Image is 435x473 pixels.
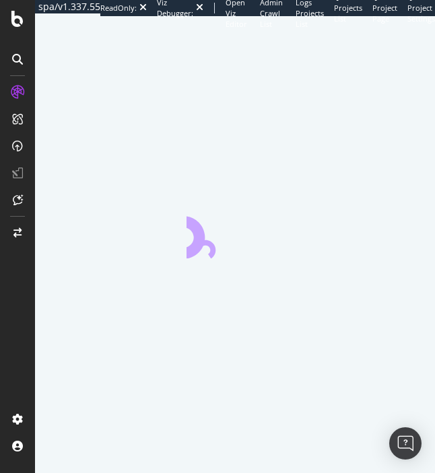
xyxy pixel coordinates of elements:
[389,427,422,460] div: Open Intercom Messenger
[100,3,137,13] div: ReadOnly:
[407,3,435,24] span: Project Settings
[334,3,362,24] span: Projects List
[187,210,283,258] div: animation
[372,3,397,24] span: Project Page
